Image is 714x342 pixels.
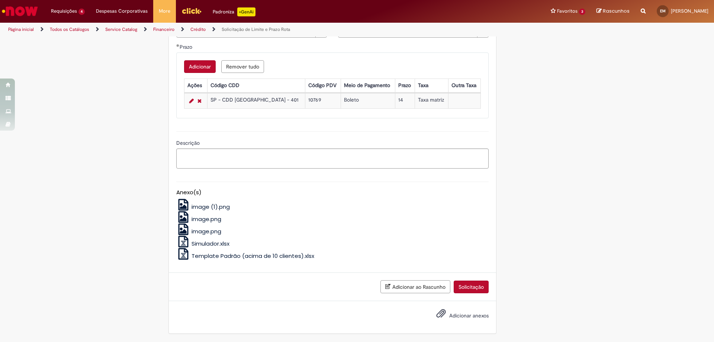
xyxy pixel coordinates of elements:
[237,7,255,16] p: +GenAi
[208,93,305,108] td: SP - CDD [GEOGRAPHIC_DATA] - 401
[208,79,305,92] th: Código CDD
[454,281,489,293] button: Solicitação
[192,203,230,211] span: image (1).png
[176,203,230,211] a: image (1).png
[6,23,470,36] ul: Trilhas de página
[176,140,201,146] span: Descrição
[192,240,229,247] span: Simulador.xlsx
[153,26,174,32] a: Financeiro
[180,44,194,50] span: Prazo
[341,79,395,92] th: Meio de Pagamento
[50,26,89,32] a: Todos os Catálogos
[176,215,222,223] a: image.png
[184,60,216,73] button: Add a row for Prazo
[448,79,481,92] th: Outra Taxa
[159,7,170,15] span: More
[176,252,315,260] a: Template Padrão (acima de 10 clientes).xlsx
[176,44,180,47] span: Obrigatório Preenchido
[596,8,630,15] a: Rascunhos
[96,7,148,15] span: Despesas Corporativas
[395,93,415,108] td: 14
[190,26,206,32] a: Crédito
[222,26,290,32] a: Solicitação de Limite e Prazo Rota
[51,7,77,15] span: Requisições
[181,5,202,16] img: click_logo_yellow_360x200.png
[380,280,450,293] button: Adicionar ao Rascunho
[671,8,708,14] span: [PERSON_NAME]
[221,60,264,73] button: Remove all rows for Prazo
[341,93,395,108] td: Boleto
[196,96,203,105] a: Remover linha 1
[1,4,39,19] img: ServiceNow
[415,93,448,108] td: Taxa matriz
[176,240,230,247] a: Simulador.xlsx
[557,7,578,15] span: Favoritos
[449,313,489,319] span: Adicionar anexos
[213,7,255,16] div: Padroniza
[395,79,415,92] th: Prazo
[184,79,207,92] th: Ações
[176,227,222,235] a: image.png
[305,79,341,92] th: Código PDV
[415,79,448,92] th: Taxa
[603,7,630,15] span: Rascunhos
[660,9,666,13] span: EM
[176,189,489,196] h5: Anexo(s)
[176,148,489,169] textarea: Descrição
[8,26,34,32] a: Página inicial
[434,307,448,324] button: Adicionar anexos
[305,93,341,108] td: 10769
[192,215,221,223] span: image.png
[187,96,196,105] a: Editar Linha 1
[78,9,85,15] span: 4
[105,26,137,32] a: Service Catalog
[192,252,314,260] span: Template Padrão (acima de 10 clientes).xlsx
[579,9,585,15] span: 3
[192,227,221,235] span: image.png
